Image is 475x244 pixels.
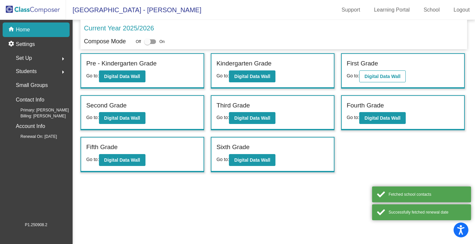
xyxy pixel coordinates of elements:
button: Digital Data Wall [359,112,406,124]
b: Digital Data Wall [104,74,140,79]
span: Primary: [PERSON_NAME] [10,107,69,113]
label: Pre - Kindergarten Grade [86,59,156,68]
p: Contact Info [16,95,44,104]
p: Small Groups [16,81,48,90]
span: [GEOGRAPHIC_DATA] - [PERSON_NAME] [66,5,201,15]
b: Digital Data Wall [364,74,400,79]
b: Digital Data Wall [104,115,140,121]
span: Go to: [86,73,99,78]
a: Support [336,5,365,15]
mat-icon: arrow_right [59,68,67,76]
label: Kindergarten Grade [216,59,271,68]
span: Off [136,39,141,45]
p: Home [16,26,30,34]
label: Sixth Grade [216,142,249,152]
span: Go to: [216,157,229,162]
span: Go to: [347,115,359,120]
button: Digital Data Wall [99,154,145,166]
p: Current Year 2025/2026 [84,23,154,33]
a: Learning Portal [369,5,415,15]
button: Digital Data Wall [99,70,145,82]
p: Settings [16,40,35,48]
button: Digital Data Wall [229,154,275,166]
span: Set Up [16,54,32,63]
label: First Grade [347,59,378,68]
a: Logout [448,5,475,15]
label: Fourth Grade [347,101,384,110]
div: Successfully fetched renewal date [389,209,466,215]
label: Fifth Grade [86,142,117,152]
label: Third Grade [216,101,250,110]
div: Fetched school contacts [389,191,466,197]
span: Go to: [347,73,359,78]
b: Digital Data Wall [234,74,270,79]
span: Billing: [PERSON_NAME] [10,113,66,119]
b: Digital Data Wall [234,157,270,163]
a: School [418,5,445,15]
b: Digital Data Wall [364,115,400,121]
span: On [159,39,165,45]
p: Account Info [16,122,45,131]
b: Digital Data Wall [104,157,140,163]
button: Digital Data Wall [229,70,275,82]
span: Students [16,67,37,76]
button: Digital Data Wall [359,70,406,82]
mat-icon: home [8,26,16,34]
mat-icon: arrow_right [59,55,67,63]
button: Digital Data Wall [99,112,145,124]
span: Go to: [216,115,229,120]
p: Compose Mode [84,37,126,46]
b: Digital Data Wall [234,115,270,121]
button: Digital Data Wall [229,112,275,124]
span: Go to: [216,73,229,78]
label: Second Grade [86,101,127,110]
span: Go to: [86,115,99,120]
mat-icon: settings [8,40,16,48]
span: Renewal On: [DATE] [10,134,57,140]
span: Go to: [86,157,99,162]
